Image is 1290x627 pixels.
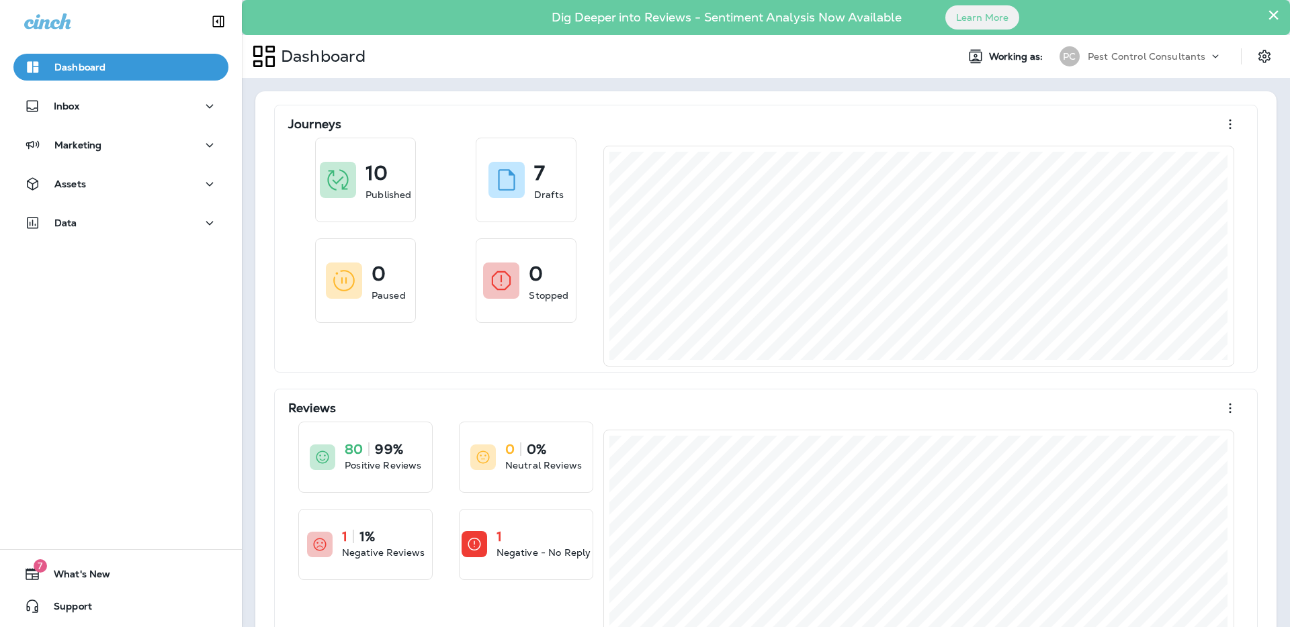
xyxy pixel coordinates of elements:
[288,401,336,415] p: Reviews
[497,546,591,559] p: Negative - No Reply
[505,442,515,456] p: 0
[1060,46,1080,66] div: PC
[534,166,545,180] p: 7
[13,54,228,81] button: Dashboard
[513,15,941,19] p: Dig Deeper into Reviews - Sentiment Analysis Now Available
[13,561,228,587] button: 7What's New
[54,218,77,228] p: Data
[345,442,363,456] p: 80
[288,117,341,131] p: Journeys
[529,289,568,302] p: Stopped
[1267,4,1280,26] button: Close
[13,209,228,236] button: Data
[342,546,425,559] p: Negative Reviews
[34,559,47,573] span: 7
[945,5,1019,30] button: Learn More
[54,101,79,111] p: Inbox
[54,179,86,189] p: Assets
[527,442,546,456] p: 0%
[505,459,582,472] p: Neutral Reviews
[13,93,228,119] button: Inbox
[40,601,92,617] span: Support
[365,188,411,201] p: Published
[13,132,228,158] button: Marketing
[54,140,101,150] p: Marketing
[359,530,375,543] p: 1%
[375,442,402,456] p: 99%
[13,593,228,620] button: Support
[365,166,388,180] p: 10
[497,530,502,543] p: 1
[275,46,365,66] p: Dashboard
[200,8,237,35] button: Collapse Sidebar
[529,267,543,281] p: 0
[372,267,386,281] p: 0
[40,569,110,585] span: What's New
[345,459,421,472] p: Positive Reviews
[1252,44,1277,68] button: Settings
[13,171,228,197] button: Assets
[54,62,105,73] p: Dashboard
[989,51,1046,62] span: Working as:
[1088,51,1205,62] p: Pest Control Consultants
[372,289,406,302] p: Paused
[342,530,347,543] p: 1
[534,188,564,201] p: Drafts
